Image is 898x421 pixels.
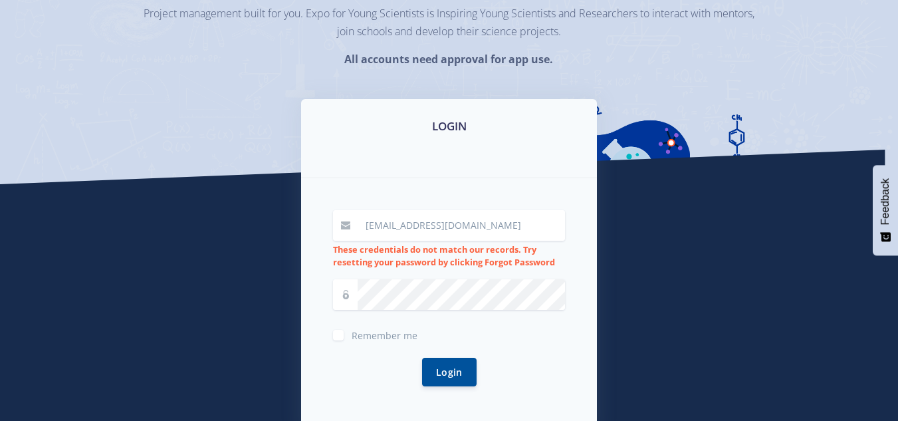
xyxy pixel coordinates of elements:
[873,165,898,255] button: Feedback - Show survey
[422,358,477,386] button: Login
[144,5,755,41] p: Project management built for you. Expo for Young Scientists is Inspiring Young Scientists and Res...
[352,329,417,342] span: Remember me
[879,178,891,225] span: Feedback
[358,210,565,241] input: Email / User ID
[333,243,555,268] strong: These credentials do not match our records. Try resetting your password by clicking Forgot Password
[317,118,581,135] h3: LOGIN
[344,52,553,67] strong: All accounts need approval for app use.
